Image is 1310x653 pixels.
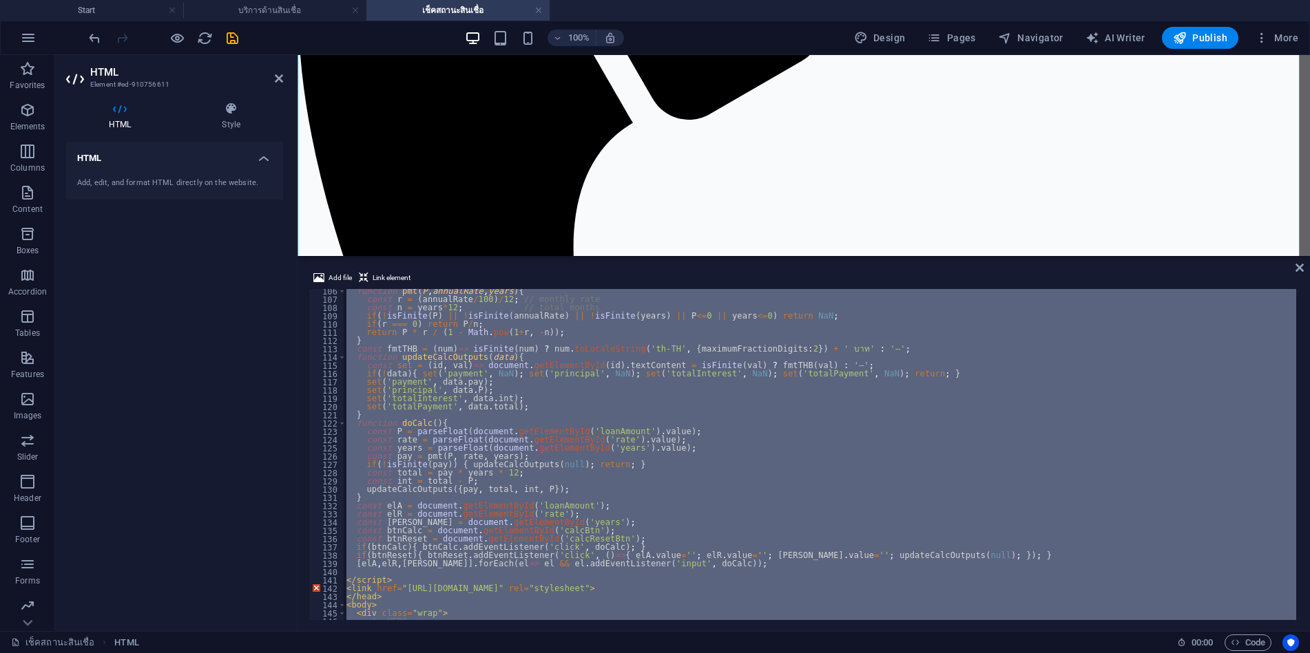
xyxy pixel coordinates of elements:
button: Link element [357,270,413,286]
p: Features [11,369,44,380]
p: Tables [15,328,40,339]
div: 146 [309,617,345,625]
span: 00 00 [1192,634,1213,651]
span: AI Writer [1085,31,1145,45]
div: 115 [309,361,345,370]
h4: Style [179,102,283,131]
nav: breadcrumb [114,634,138,651]
div: Add, edit, and format HTML directly on the website. [77,178,272,189]
i: Reload page [197,30,213,46]
div: 134 [309,518,345,526]
div: 116 [309,370,345,378]
div: 143 [309,592,345,601]
div: 139 [309,559,345,568]
div: 131 [309,493,345,502]
div: 120 [309,403,345,411]
h4: เช็คสถานะสินเชื่อ [366,3,550,18]
span: More [1255,31,1298,45]
div: 112 [309,336,345,345]
span: Add file [329,270,352,286]
div: 118 [309,386,345,394]
div: 129 [309,477,345,485]
button: More [1249,27,1304,49]
p: Columns [10,162,45,173]
div: 145 [309,609,345,617]
div: 117 [309,378,345,386]
p: Slider [17,451,39,462]
div: 106 [309,287,345,295]
p: Forms [15,575,40,586]
span: Publish [1173,31,1227,45]
div: 114 [309,353,345,361]
div: 126 [309,452,345,460]
p: Header [14,493,41,504]
button: undo [86,30,103,46]
div: 109 [309,312,345,320]
button: save [224,30,240,46]
div: 128 [309,469,345,477]
h3: Element #ed-910756611 [90,78,256,91]
h6: Session time [1177,634,1214,651]
div: 124 [309,436,345,444]
div: 141 [309,576,345,584]
h4: HTML [66,102,179,131]
a: Click to cancel selection. Double-click to open Pages [11,634,94,651]
i: Save (Ctrl+S) [225,30,240,46]
button: Usercentrics [1282,634,1299,651]
span: Pages [927,31,975,45]
div: 127 [309,460,345,469]
i: Undo: Change HTML (Ctrl+Z) [87,30,103,46]
p: Content [12,204,43,215]
button: Design [849,27,911,49]
div: 125 [309,444,345,452]
h2: HTML [90,66,283,78]
button: Publish [1162,27,1238,49]
button: Click here to leave preview mode and continue editing [169,30,185,46]
div: 108 [309,303,345,312]
p: Footer [15,534,40,545]
div: 123 [309,427,345,436]
div: 144 [309,601,345,609]
p: Elements [10,121,45,132]
span: : [1201,637,1203,647]
div: Design (Ctrl+Alt+Y) [849,27,911,49]
button: Code [1225,634,1271,651]
button: Navigator [992,27,1069,49]
h4: HTML [66,142,283,167]
p: Images [14,410,42,421]
span: Click to select. Double-click to edit [114,634,138,651]
h6: 100% [568,30,590,46]
span: Code [1231,634,1265,651]
button: Pages [922,27,981,49]
button: 100% [548,30,596,46]
div: 107 [309,295,345,303]
div: 121 [309,411,345,419]
div: 130 [309,485,345,493]
div: 119 [309,394,345,403]
p: Favorites [10,80,45,91]
div: 122 [309,419,345,427]
div: 138 [309,551,345,559]
div: 113 [309,345,345,353]
div: 135 [309,526,345,535]
div: 133 [309,510,345,518]
button: AI Writer [1080,27,1151,49]
div: 142 [309,584,345,592]
span: Design [854,31,906,45]
div: 110 [309,320,345,328]
p: Accordion [8,286,47,297]
div: 136 [309,535,345,543]
div: 137 [309,543,345,551]
span: Navigator [998,31,1063,45]
button: reload [196,30,213,46]
div: 111 [309,328,345,336]
p: Boxes [17,245,39,256]
div: 140 [309,568,345,576]
button: Add file [311,270,354,286]
h4: บริการด้านสินเชื่อ [183,3,366,18]
div: 132 [309,502,345,510]
span: Link element [373,270,410,286]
